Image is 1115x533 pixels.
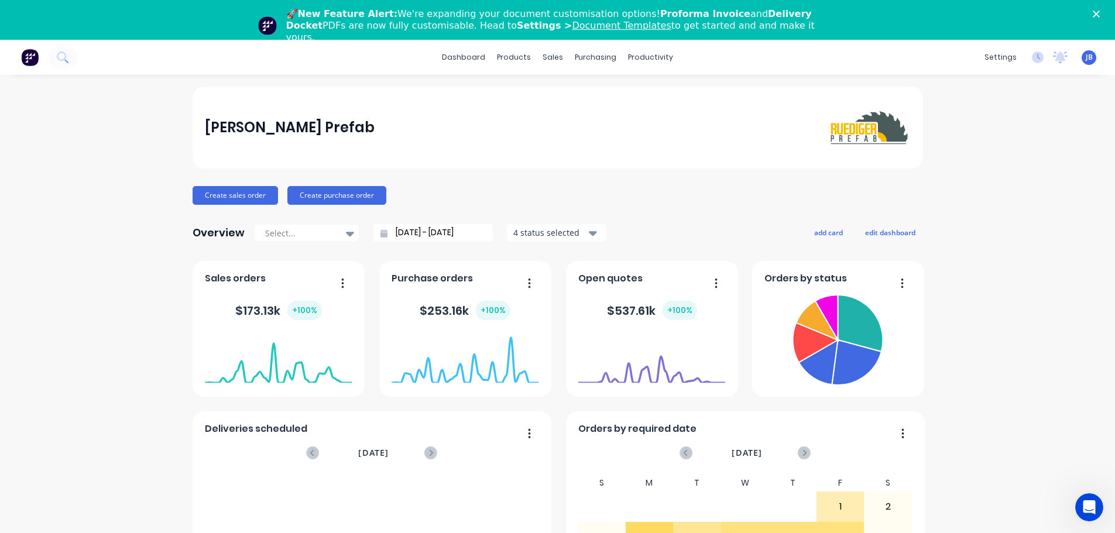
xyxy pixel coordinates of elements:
[517,20,671,31] b: Settings >
[420,301,510,320] div: $ 253.16k
[507,224,606,242] button: 4 status selected
[864,474,912,491] div: S
[572,20,671,31] a: Document Templates
[828,107,910,148] img: Ruediger Prefab
[660,8,750,19] b: Proforma Invoice
[298,8,398,19] b: New Feature Alert:
[979,49,1023,66] div: settings
[235,301,322,320] div: $ 173.13k
[193,186,278,205] button: Create sales order
[673,474,721,491] div: T
[436,49,491,66] a: dashboard
[816,474,864,491] div: F
[732,446,762,459] span: [DATE]
[258,16,277,35] img: Profile image for Team
[358,446,389,459] span: [DATE]
[287,301,322,320] div: + 100 %
[807,225,850,240] button: add card
[864,492,911,521] div: 2
[476,301,510,320] div: + 100 %
[287,186,386,205] button: Create purchase order
[578,271,643,286] span: Open quotes
[286,8,839,43] div: 🚀 We're expanding your document customisation options! and PDFs are now fully customisable. Head ...
[286,8,812,31] b: Delivery Docket
[537,49,569,66] div: sales
[1086,52,1093,63] span: JB
[622,49,679,66] div: productivity
[1093,11,1104,18] div: Close
[491,49,537,66] div: products
[817,492,864,521] div: 1
[1075,493,1103,521] iframe: Intercom live chat
[607,301,697,320] div: $ 537.61k
[626,474,674,491] div: M
[193,221,245,245] div: Overview
[513,226,587,239] div: 4 status selected
[663,301,697,320] div: + 100 %
[721,474,769,491] div: W
[578,474,626,491] div: S
[569,49,622,66] div: purchasing
[769,474,816,491] div: T
[205,271,266,286] span: Sales orders
[21,49,39,66] img: Factory
[205,116,375,139] div: [PERSON_NAME] Prefab
[578,422,697,436] span: Orders by required date
[764,271,847,286] span: Orders by status
[857,225,923,240] button: edit dashboard
[392,271,473,286] span: Purchase orders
